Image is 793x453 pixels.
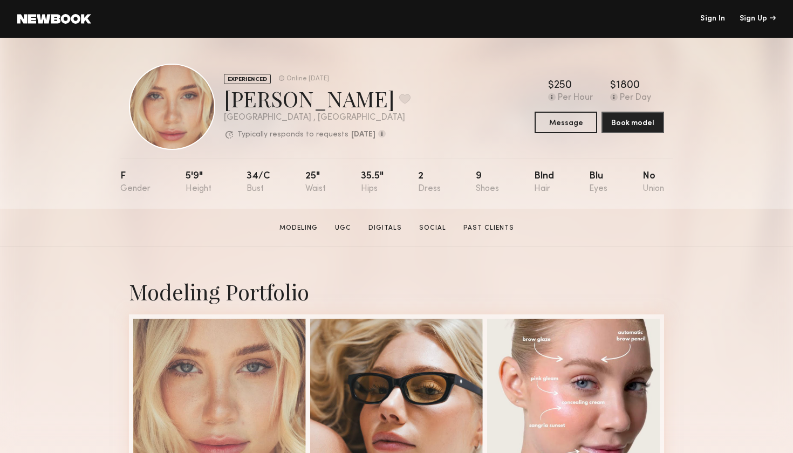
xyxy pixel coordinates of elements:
div: $ [610,80,616,91]
a: Social [415,223,450,233]
button: Message [535,112,597,133]
div: [GEOGRAPHIC_DATA] , [GEOGRAPHIC_DATA] [224,113,411,122]
div: Modeling Portfolio [129,277,664,306]
div: [PERSON_NAME] [224,84,411,113]
div: EXPERIENCED [224,74,271,84]
div: 250 [554,80,572,91]
p: Typically responds to requests [237,131,348,139]
div: Sign Up [740,15,776,23]
div: Blu [589,171,607,194]
div: F [120,171,151,194]
div: Per Hour [558,93,593,103]
div: 35.5" [361,171,384,194]
b: [DATE] [351,131,375,139]
div: 5'9" [186,171,211,194]
a: Sign In [700,15,725,23]
div: 1800 [616,80,640,91]
div: $ [548,80,554,91]
div: Blnd [534,171,554,194]
div: 9 [476,171,499,194]
a: Digitals [364,223,406,233]
a: Past Clients [459,223,518,233]
div: 2 [418,171,441,194]
a: UGC [331,223,356,233]
div: Per Day [620,93,651,103]
div: 25" [305,171,326,194]
button: Book model [601,112,664,133]
div: Online [DATE] [286,75,329,83]
a: Modeling [275,223,322,233]
div: No [642,171,664,194]
div: 34/c [247,171,270,194]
